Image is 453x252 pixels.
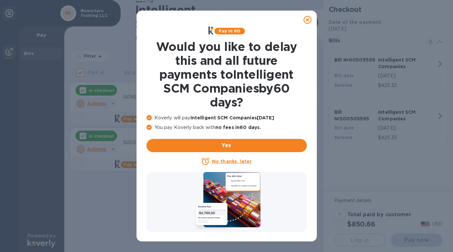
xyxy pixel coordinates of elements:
[219,28,240,33] b: Pay in 60
[215,125,261,130] b: no fees in 60 days .
[146,114,307,121] p: Koverly will pay
[212,159,252,164] u: No thanks, later
[146,139,307,152] button: Yes
[152,142,302,149] span: Yes
[146,124,307,131] p: You pay Koverly back with
[146,40,307,109] h1: Would you like to delay this and all future payments to Intelligent SCM Companies by 60 days ?
[191,115,274,120] b: Intelligent SCM Companies [DATE]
